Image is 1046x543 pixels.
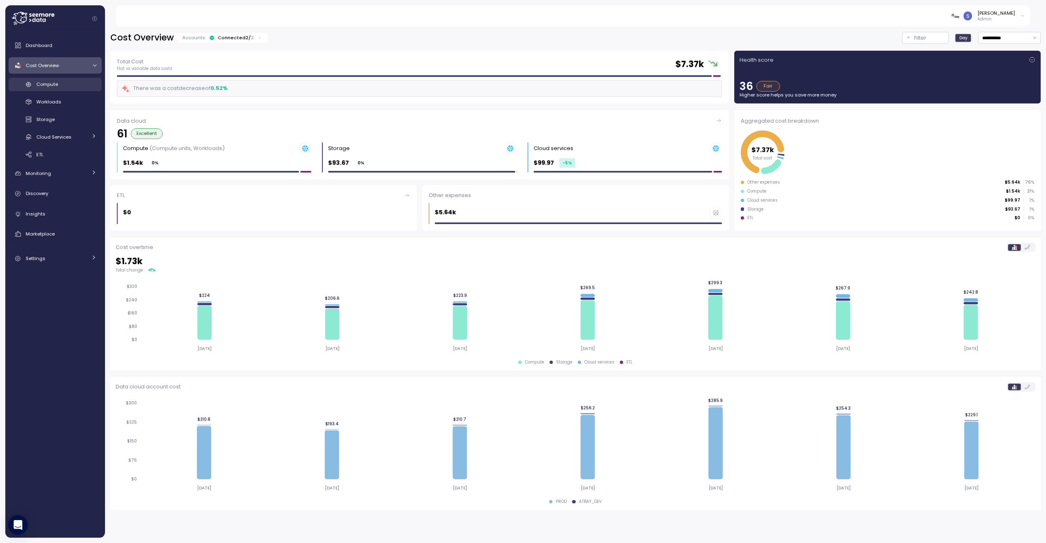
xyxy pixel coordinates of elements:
p: Filter [914,34,926,42]
span: Insights [26,211,45,217]
tspan: [DATE] [581,485,595,491]
span: Day [959,35,968,41]
tspan: $254.3 [836,406,851,411]
h2: Cost Overview [110,32,174,44]
a: ETL$0 [110,185,417,231]
a: Monitoring [9,165,102,182]
img: 676124322ce2d31a078e3b71.PNG [951,11,960,20]
p: $1.54k [123,158,143,168]
p: 36 [740,81,753,92]
p: Total Cost [117,58,172,66]
tspan: $160 [127,311,137,316]
span: Workloads [36,99,61,105]
p: 61 [117,128,127,139]
span: Marketplace [26,231,55,237]
div: Compute [123,144,225,153]
tspan: [DATE] [197,485,211,491]
span: Compute [36,81,58,88]
span: Cost Overview [26,62,59,69]
a: Cloud Services [9,130,102,144]
div: There was a cost decrease of [121,84,228,93]
div: -5 % [559,158,575,168]
p: Data cloud account cost [116,383,181,391]
tspan: [DATE] [581,346,595,351]
span: Storage [36,116,55,123]
p: $93.67 [328,158,349,168]
a: Insights [9,206,102,222]
div: Cloud services [584,359,615,365]
tspan: $240 [126,297,137,303]
div: Cloud services [747,197,778,203]
a: Data cloud61ExcellentCompute (Compute units, Workloads)$1.54k0%Storage $93.670%Cloud services $99... [110,110,729,179]
tspan: $7.37k [751,145,774,155]
a: Cost Overview [9,57,102,74]
tspan: [DATE] [964,485,979,491]
tspan: $210.8 [197,417,210,422]
a: ETL [9,148,102,161]
tspan: $285.9 [708,397,723,403]
tspan: $267.9 [836,285,850,291]
p: $93.67 [1005,206,1020,212]
div: Storage [556,359,572,365]
a: Storage [9,113,102,126]
span: Discovery [26,190,48,197]
a: Workloads [9,95,102,109]
tspan: $256.2 [581,405,595,411]
p: 0 % [1024,215,1034,221]
div: Excellent [131,128,163,139]
p: Accounts: [182,34,206,41]
div: ETL [626,359,633,365]
tspan: $150 [127,438,137,444]
tspan: $229.1 [965,412,978,417]
div: Accounts:Connected2/2 [177,33,268,43]
div: 1 % [150,267,156,273]
p: $5.64k [435,208,456,217]
p: Total change [116,267,143,273]
tspan: $225 [126,420,137,425]
span: Cloud Services [36,134,72,140]
div: Cloud services [534,144,573,153]
tspan: $269.5 [580,285,595,291]
tspan: $299.3 [708,280,722,286]
div: Fair [756,81,780,92]
p: Flat vs variable data costs [117,66,172,72]
tspan: [DATE] [453,346,467,351]
span: Monitoring [26,170,51,177]
div: Data cloud [117,117,722,125]
h2: $ 1.73k [116,256,1035,267]
button: Filter [902,32,949,44]
tspan: [DATE] [709,485,723,491]
img: ACg8ocLCy7HMj59gwelRyEldAl2GQfy23E10ipDNf0SDYCnD3y85RA=s96-c [963,11,972,20]
a: Compute [9,78,102,91]
p: 2 [251,34,254,41]
div: ATBAY_DEV [579,499,602,505]
h2: $ 7.37k [675,58,704,70]
a: Discovery [9,186,102,202]
tspan: [DATE] [197,346,212,351]
div: [PERSON_NAME] [977,10,1015,16]
div: 0 % [148,158,162,168]
tspan: $320 [127,284,137,289]
div: Connected 2 / [218,34,254,41]
tspan: $75 [128,458,137,463]
tspan: $193.4 [325,421,339,426]
tspan: $0 [132,337,137,342]
p: (Compute units, Workloads) [150,144,225,152]
div: Aggregated cost breakdown [741,117,1034,125]
div: Aggregated cost breakdown [110,377,1041,510]
p: 21 % [1024,188,1034,194]
div: Other expenses [747,180,780,185]
div: ETL [117,191,410,200]
p: $1.54k [1006,188,1020,194]
span: ETL [36,151,43,158]
div: Storage [747,206,764,212]
div: ETL [747,215,753,221]
tspan: $242.8 [963,289,978,295]
div: PROD [556,499,567,505]
p: Health score [740,56,773,64]
div: Open Intercom Messenger [8,515,28,535]
p: $99.97 [534,158,554,168]
span: Settings [26,255,45,262]
tspan: $80 [129,324,137,329]
a: Settings [9,251,102,267]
